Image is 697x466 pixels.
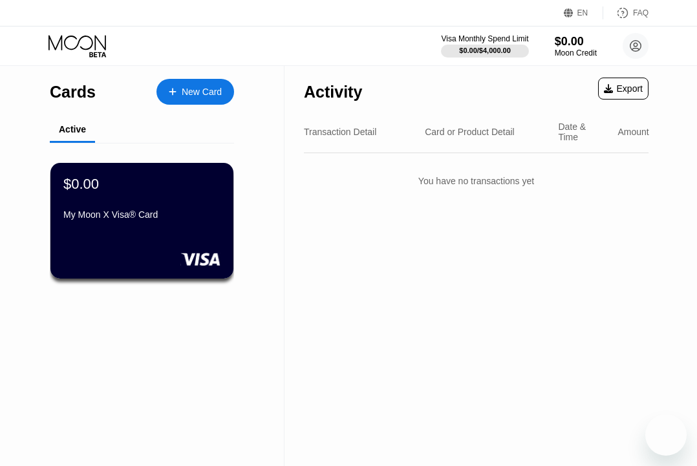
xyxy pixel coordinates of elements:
div: $0.00 / $4,000.00 [459,47,511,54]
div: Transaction Detail [304,127,376,137]
div: FAQ [603,6,649,19]
div: Card or Product Detail [425,127,515,137]
div: Activity [304,83,362,101]
div: $0.00 [555,35,597,48]
iframe: Button to launch messaging window [645,414,687,456]
div: New Card [156,79,234,105]
div: $0.00My Moon X Visa® Card [50,163,233,279]
div: Moon Credit [555,48,597,58]
div: New Card [182,87,222,98]
div: You have no transactions yet [304,163,649,199]
div: FAQ [633,8,649,17]
div: $0.00Moon Credit [555,35,597,58]
div: Cards [50,83,96,101]
div: Visa Monthly Spend Limit [441,34,528,43]
div: Date & Time [558,122,607,142]
div: My Moon X Visa® Card [63,209,220,220]
div: EN [577,8,588,17]
div: Export [598,78,649,100]
div: Amount [617,127,649,137]
div: $0.00 [63,176,99,193]
div: Active [59,124,86,134]
div: Visa Monthly Spend Limit$0.00/$4,000.00 [441,34,528,58]
div: Export [604,83,643,94]
div: EN [564,6,603,19]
